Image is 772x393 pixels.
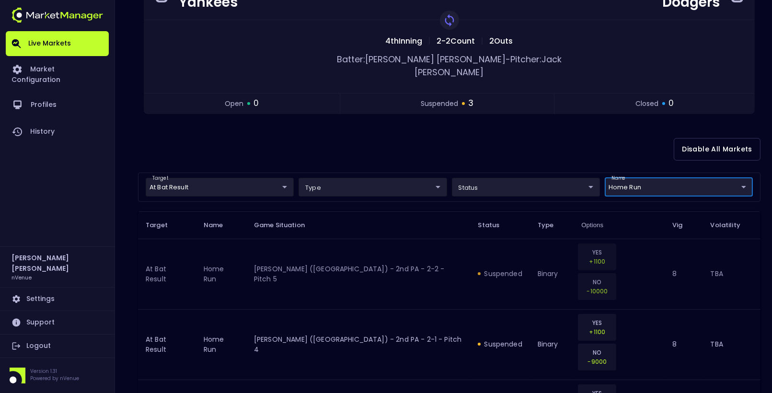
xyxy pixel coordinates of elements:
[6,92,109,118] a: Profiles
[506,53,510,65] span: -
[703,239,760,309] td: TBA
[383,35,426,46] span: 4th Inning
[584,357,610,366] p: -9000
[635,99,658,109] span: closed
[138,309,196,380] td: At Bat Result
[12,253,103,274] h2: [PERSON_NAME] [PERSON_NAME]
[584,287,610,296] p: -10000
[6,288,109,311] a: Settings
[530,239,574,309] td: binary
[574,211,665,239] th: Options
[6,311,109,334] a: Support
[12,274,32,281] h3: nVenue
[6,118,109,145] a: History
[152,175,168,182] label: target
[6,56,109,92] a: Market Configuration
[452,178,600,196] div: target
[138,239,196,309] td: At Bat Result
[703,309,760,380] td: TBA
[478,35,487,46] span: |
[538,221,566,230] span: Type
[434,35,478,46] span: 2 - 2 Count
[611,175,626,182] label: name
[6,335,109,358] a: Logout
[478,221,512,230] span: Status
[30,368,79,375] p: Version 1.31
[30,375,79,382] p: Powered by nVenue
[196,239,246,309] td: home run
[584,248,610,257] p: YES
[253,97,259,110] span: 0
[478,339,522,349] div: suspended
[665,239,703,309] td: 8
[665,309,703,380] td: 8
[487,35,516,46] span: 2 Outs
[299,178,447,196] div: target
[584,257,610,266] p: +1100
[246,309,471,380] td: [PERSON_NAME] ([GEOGRAPHIC_DATA]) - 2nd PA - 2-1 - Pitch 4
[254,221,317,230] span: Game Situation
[6,31,109,56] a: Live Markets
[196,309,246,380] td: home run
[674,138,760,161] button: Disable All Markets
[584,348,610,357] p: NO
[478,269,522,278] div: suspended
[584,327,610,336] p: +1100
[530,309,574,380] td: binary
[146,221,180,230] span: Target
[6,368,109,383] div: Version 1.31Powered by nVenue
[146,178,294,196] div: target
[584,318,610,327] p: YES
[225,99,243,109] span: open
[668,97,674,110] span: 0
[337,53,506,65] span: Batter: [PERSON_NAME] [PERSON_NAME]
[421,99,458,109] span: suspended
[605,178,753,196] div: target
[672,221,695,230] span: Vig
[204,221,236,230] span: Name
[12,8,103,23] img: logo
[246,239,471,309] td: [PERSON_NAME] ([GEOGRAPHIC_DATA]) - 2nd PA - 2-2 - Pitch 5
[426,35,434,46] span: |
[468,97,473,110] span: 3
[584,277,610,287] p: NO
[711,221,753,230] span: Volatility
[443,13,456,27] img: replayImg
